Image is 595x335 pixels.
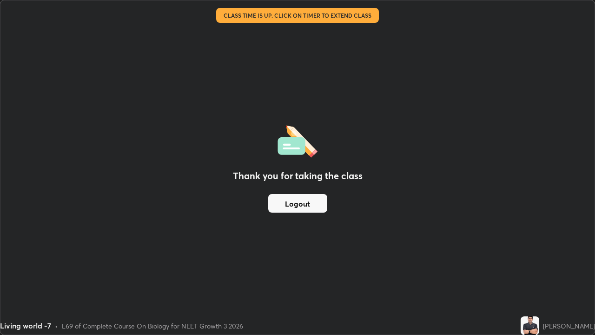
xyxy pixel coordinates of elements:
[278,122,317,158] img: offlineFeedback.1438e8b3.svg
[62,321,243,331] div: L69 of Complete Course On Biology for NEET Growth 3 2026
[268,194,327,213] button: Logout
[55,321,58,331] div: •
[521,316,539,335] img: 364720b0a7814bb496f4b8cab5382653.jpg
[543,321,595,331] div: [PERSON_NAME]
[233,169,363,183] h2: Thank you for taking the class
